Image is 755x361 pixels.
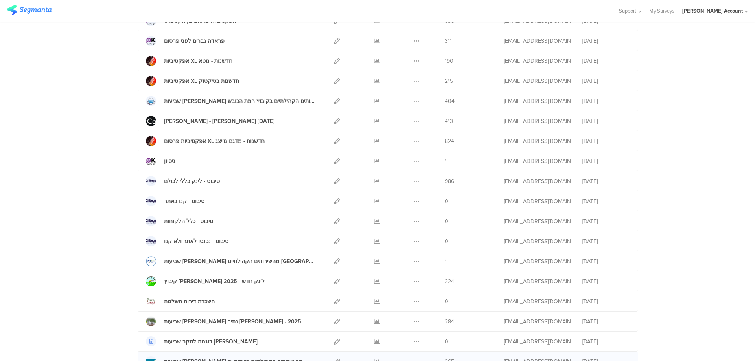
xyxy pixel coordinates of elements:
a: אפקטיביות פרסום XL חדשנות - מדגם מייצג [146,136,265,146]
span: 0 [445,337,448,346]
span: 0 [445,237,448,246]
a: סיבוס - נכנסו לאתר ולא קנו [146,236,228,246]
div: miri@miridikman.co.il [504,117,571,125]
span: 824 [445,137,454,145]
div: miri@miridikman.co.il [504,57,571,65]
div: סקר מקאן - גל 7 ספטמבר 25 [164,117,274,125]
div: miri@miridikman.co.il [504,237,571,246]
div: [DATE] [582,137,630,145]
a: קיבוץ [PERSON_NAME] 2025 - לינק חדש [146,276,265,286]
span: 311 [445,37,452,45]
span: 224 [445,277,454,286]
a: סיבוס - לינק כללי לכולם [146,176,220,186]
div: miri@miridikman.co.il [504,317,571,326]
div: miri@miridikman.co.il [504,157,571,165]
div: miri@miridikman.co.il [504,257,571,266]
div: [DATE] [582,117,630,125]
div: קיבוץ עינת 2025 - לינק חדש [164,277,265,286]
div: [DATE] [582,197,630,205]
div: [DATE] [582,337,630,346]
a: אפקטיביות XL חדשנות - מטא [146,56,232,66]
a: שביעות [PERSON_NAME] מהשירותים הקהילתיים [GEOGRAPHIC_DATA] [146,256,317,266]
div: [DATE] [582,97,630,105]
span: 284 [445,317,454,326]
div: אפקטיביות פרסום XL חדשנות - מדגם מייצג [164,137,265,145]
div: miri@miridikman.co.il [504,337,571,346]
div: [DATE] [582,57,630,65]
div: [DATE] [582,277,630,286]
a: [PERSON_NAME] - [PERSON_NAME] [DATE] [146,116,274,126]
a: סיבוס - כלל הלקוחות [146,216,213,226]
div: [DATE] [582,317,630,326]
div: סיבוס - כלל הלקוחות [164,217,213,225]
div: miri@miridikman.co.il [504,97,571,105]
span: 404 [445,97,455,105]
div: miri@miridikman.co.il [504,137,571,145]
div: miri@miridikman.co.il [504,197,571,205]
a: אפקטיביות XL חדשנות בטיקטוק [146,76,239,86]
div: סיבוס - נכנסו לאתר ולא קנו [164,237,228,246]
div: [DATE] [582,237,630,246]
span: 986 [445,177,454,185]
span: 0 [445,197,448,205]
div: [DATE] [582,257,630,266]
a: סיבוס - קנו באתר [146,196,204,206]
div: דוגמה לסקר שביעות רצון [164,337,258,346]
div: miri@miridikman.co.il [504,217,571,225]
div: [DATE] [582,297,630,306]
div: אפקטיביות XL חדשנות בטיקטוק [164,77,239,85]
div: שביעות רצון נתיב הלה - 2025 [164,317,301,326]
span: 215 [445,77,453,85]
div: [DATE] [582,217,630,225]
span: 0 [445,297,448,306]
span: 1 [445,157,447,165]
div: miri@miridikman.co.il [504,177,571,185]
div: סיבוס - לינק כללי לכולם [164,177,220,185]
div: ניסיון [164,157,175,165]
a: שביעות [PERSON_NAME] מהשירותים הקהילתיים בקיבוץ רמת הכובש [146,96,317,106]
a: שביעות [PERSON_NAME] נתיב [PERSON_NAME] - 2025 [146,316,301,326]
div: [DATE] [582,37,630,45]
span: Support [619,7,636,15]
span: 413 [445,117,453,125]
a: דוגמה לסקר שביעות [PERSON_NAME] [146,336,258,346]
div: השכרת דירות השלמה [164,297,215,306]
div: miri@miridikman.co.il [504,277,571,286]
div: [DATE] [582,157,630,165]
div: [PERSON_NAME] Account [682,7,743,15]
div: שביעות רצון מהשירותים הקהילתיים בשדה בוקר [164,257,317,266]
div: אפקטיביות XL חדשנות - מטא [164,57,232,65]
span: 0 [445,217,448,225]
div: סיבוס - קנו באתר [164,197,204,205]
div: שביעות רצון מהשירותים הקהילתיים בקיבוץ רמת הכובש [164,97,317,105]
div: miri@miridikman.co.il [504,297,571,306]
div: פראדה גברים לפני פרסום [164,37,225,45]
a: פראדה גברים לפני פרסום [146,36,225,46]
a: ניסיון [146,156,175,166]
span: 1 [445,257,447,266]
div: miri@miridikman.co.il [504,77,571,85]
div: miri@miridikman.co.il [504,37,571,45]
div: [DATE] [582,77,630,85]
div: [DATE] [582,177,630,185]
span: 190 [445,57,453,65]
img: segmanta logo [7,5,52,15]
a: השכרת דירות השלמה [146,296,215,306]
